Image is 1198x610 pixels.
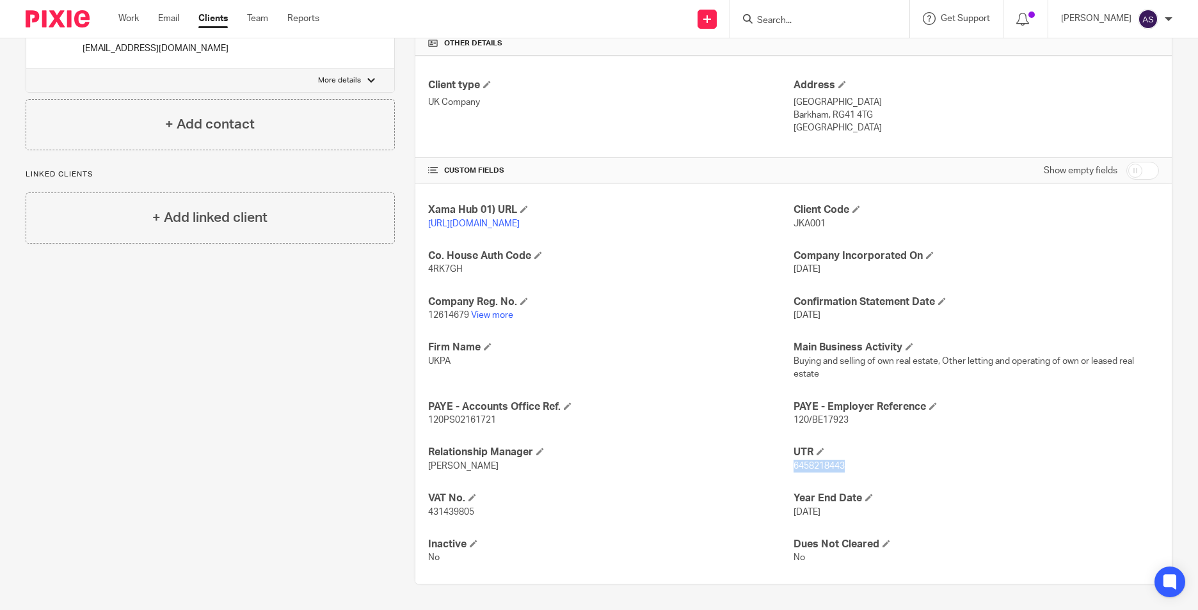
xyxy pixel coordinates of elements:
[428,400,794,414] h4: PAYE - Accounts Office Ref.
[794,357,1134,379] span: Buying and selling of own real estate, Other letting and operating of own or leased real estate
[794,400,1159,414] h4: PAYE - Employer Reference
[165,114,255,134] h4: + Add contact
[1138,9,1158,29] img: svg%3E
[428,295,794,309] h4: Company Reg. No.
[794,416,849,425] span: 120/BE17923
[794,219,826,228] span: JKA001
[794,341,1159,354] h4: Main Business Activity
[794,249,1159,263] h4: Company Incorporated On
[428,203,794,217] h4: Xama Hub 01) URL
[247,12,268,25] a: Team
[428,508,474,517] span: 431439805
[444,38,502,49] span: Other details
[941,14,990,23] span: Get Support
[756,15,871,27] input: Search
[428,166,794,176] h4: CUSTOM FIELDS
[198,12,228,25] a: Clients
[118,12,139,25] a: Work
[428,553,440,562] span: No
[428,79,794,92] h4: Client type
[794,203,1159,217] h4: Client Code
[26,169,395,180] p: Linked clients
[428,249,794,263] h4: Co. House Auth Code
[471,311,513,320] a: View more
[794,265,820,274] span: [DATE]
[1044,164,1117,177] label: Show empty fields
[428,311,469,320] span: 12614679
[152,208,268,228] h4: + Add linked client
[794,311,820,320] span: [DATE]
[83,42,228,55] p: [EMAIL_ADDRESS][DOMAIN_NAME]
[794,96,1159,109] p: [GEOGRAPHIC_DATA]
[1061,12,1131,25] p: [PERSON_NAME]
[428,538,794,551] h4: Inactive
[794,121,1159,134] p: [GEOGRAPHIC_DATA]
[794,109,1159,121] p: Barkham, RG41 4TG
[428,219,520,228] a: [URL][DOMAIN_NAME]
[428,96,794,109] p: UK Company
[428,446,794,459] h4: Relationship Manager
[794,492,1159,505] h4: Year End Date
[794,79,1159,92] h4: Address
[428,341,794,354] h4: Firm Name
[794,462,845,471] span: 6458218443
[428,492,794,505] h4: VAT No.
[794,508,820,517] span: [DATE]
[794,538,1159,551] h4: Dues Not Cleared
[158,12,179,25] a: Email
[794,446,1159,459] h4: UTR
[26,10,90,27] img: Pixie
[318,75,361,86] p: More details
[428,416,496,425] span: 120PS02161721
[428,265,463,274] span: 4RK7GH
[428,357,451,366] span: UKPA
[794,295,1159,309] h4: Confirmation Statement Date
[287,12,319,25] a: Reports
[794,553,805,562] span: No
[428,462,499,471] span: [PERSON_NAME]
